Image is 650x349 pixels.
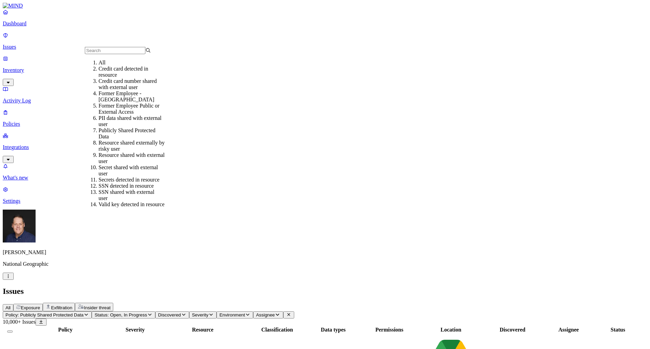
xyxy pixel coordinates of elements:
[3,121,647,127] p: Policies
[99,103,165,115] div: Former Employee Public or External Access
[85,47,145,54] input: Search
[158,312,181,317] span: Discovered
[3,32,647,50] a: Issues
[3,210,36,242] img: Mark DeCarlo
[99,127,165,140] div: Publicly Shared Protected Data
[3,319,36,325] span: 10,000+ Issues
[362,327,417,333] div: Permissions
[3,198,647,204] p: Settings
[192,312,208,317] span: Severity
[3,261,647,267] p: National Geographic
[3,3,647,9] a: MIND
[3,67,647,73] p: Inventory
[3,144,647,150] p: Integrations
[3,186,647,204] a: Settings
[219,312,245,317] span: Environment
[541,327,596,333] div: Assignee
[256,312,275,317] span: Assignee
[5,305,11,310] span: All
[250,327,304,333] div: Classification
[7,331,13,333] button: Select all
[99,201,165,208] div: Valid key detected in resource
[597,327,638,333] div: Status
[99,152,165,164] div: Resource shared with external user
[115,327,156,333] div: Severity
[157,327,248,333] div: Resource
[3,9,647,27] a: Dashboard
[3,44,647,50] p: Issues
[3,21,647,27] p: Dashboard
[3,175,647,181] p: What's new
[3,249,647,255] p: [PERSON_NAME]
[99,78,165,90] div: Credit card number shared with external user
[3,133,647,162] a: Integrations
[99,164,165,177] div: Secret shared with external user
[3,109,647,127] a: Policies
[3,3,23,9] img: MIND
[99,90,165,103] div: Former Employee -[GEOGRAPHIC_DATA]
[3,98,647,104] p: Activity Log
[3,55,647,85] a: Inventory
[99,115,165,127] div: PII data shared with external user
[3,287,647,296] h2: Issues
[99,183,165,189] div: SSN detected in resource
[99,66,165,78] div: Credit card detected in resource
[3,163,647,181] a: What's new
[418,327,484,333] div: Location
[99,60,165,66] div: All
[99,189,165,201] div: SSN shared with external user
[84,305,110,310] span: Insider threat
[3,86,647,104] a: Activity Log
[21,305,40,310] span: Exposure
[17,327,113,333] div: Policy
[94,312,147,317] span: Status: Open, In Progress
[51,305,72,310] span: Exfiltration
[99,177,165,183] div: Secrets detected in resource
[306,327,361,333] div: Data types
[5,312,83,317] span: Policy: Publicly Shared Protected Data
[485,327,540,333] div: Discovered
[99,140,165,152] div: Resource shared externally by risky user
